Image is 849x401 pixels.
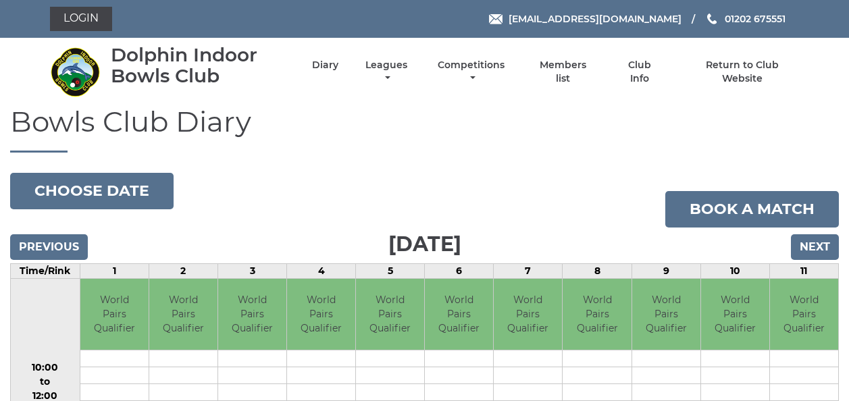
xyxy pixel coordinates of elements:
img: Email [489,14,503,24]
a: Phone us 01202 675551 [705,11,786,26]
td: World Pairs Qualifier [494,279,562,350]
div: Dolphin Indoor Bowls Club [111,45,288,86]
td: 11 [769,264,838,279]
a: Email [EMAIL_ADDRESS][DOMAIN_NAME] [489,11,681,26]
a: Diary [312,59,338,72]
td: World Pairs Qualifier [425,279,493,350]
td: World Pairs Qualifier [80,279,149,350]
button: Choose date [10,173,174,209]
span: 01202 675551 [725,13,786,25]
a: Login [50,7,112,31]
td: World Pairs Qualifier [563,279,631,350]
a: Return to Club Website [685,59,799,85]
td: 2 [149,264,217,279]
td: 6 [425,264,494,279]
td: 3 [217,264,286,279]
td: World Pairs Qualifier [356,279,424,350]
td: 8 [563,264,632,279]
td: World Pairs Qualifier [632,279,700,350]
a: Leagues [362,59,411,85]
a: Book a match [665,191,839,228]
td: 9 [632,264,700,279]
td: World Pairs Qualifier [218,279,286,350]
a: Club Info [618,59,662,85]
td: World Pairs Qualifier [149,279,217,350]
td: World Pairs Qualifier [287,279,355,350]
td: World Pairs Qualifier [770,279,838,350]
span: [EMAIL_ADDRESS][DOMAIN_NAME] [509,13,681,25]
h1: Bowls Club Diary [10,106,839,153]
a: Members list [532,59,594,85]
td: 7 [494,264,563,279]
img: Dolphin Indoor Bowls Club [50,47,101,97]
td: 5 [356,264,425,279]
td: Time/Rink [11,264,80,279]
td: 4 [287,264,356,279]
td: World Pairs Qualifier [701,279,769,350]
input: Next [791,234,839,260]
td: 10 [700,264,769,279]
a: Competitions [435,59,509,85]
td: 1 [80,264,149,279]
img: Phone us [707,14,717,24]
input: Previous [10,234,88,260]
